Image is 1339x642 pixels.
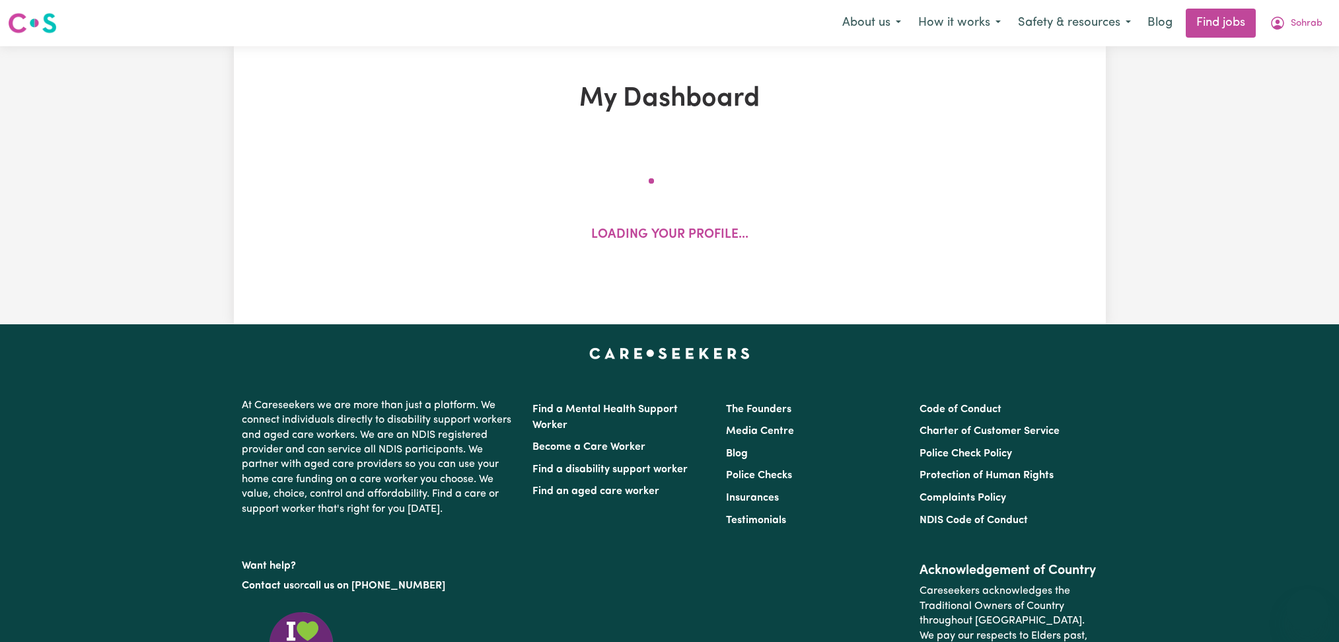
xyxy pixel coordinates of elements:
a: Protection of Human Rights [920,470,1054,481]
button: How it works [910,9,1009,37]
a: Testimonials [726,515,786,526]
a: Media Centre [726,426,794,437]
a: NDIS Code of Conduct [920,515,1028,526]
p: Want help? [242,553,517,573]
img: Careseekers logo [8,11,57,35]
a: Police Check Policy [920,448,1012,459]
a: Careseekers home page [589,348,750,359]
a: Find a Mental Health Support Worker [532,404,678,431]
a: Careseekers logo [8,8,57,38]
a: Blog [1140,9,1180,38]
a: Find jobs [1186,9,1256,38]
a: Code of Conduct [920,404,1001,415]
h1: My Dashboard [387,83,953,115]
a: Charter of Customer Service [920,426,1060,437]
p: Loading your profile... [591,226,748,245]
button: About us [834,9,910,37]
a: Become a Care Worker [532,442,645,452]
a: call us on [PHONE_NUMBER] [304,581,445,591]
a: Contact us [242,581,294,591]
p: or [242,573,517,598]
a: Insurances [726,493,779,503]
a: Find a disability support worker [532,464,688,475]
a: Blog [726,448,748,459]
p: At Careseekers we are more than just a platform. We connect individuals directly to disability su... [242,393,517,522]
button: My Account [1261,9,1331,37]
a: Police Checks [726,470,792,481]
a: Complaints Policy [920,493,1006,503]
h2: Acknowledgement of Country [920,563,1097,579]
span: Sohrab [1291,17,1322,31]
iframe: Button to launch messaging window [1286,589,1328,631]
a: The Founders [726,404,791,415]
button: Safety & resources [1009,9,1140,37]
a: Find an aged care worker [532,486,659,497]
